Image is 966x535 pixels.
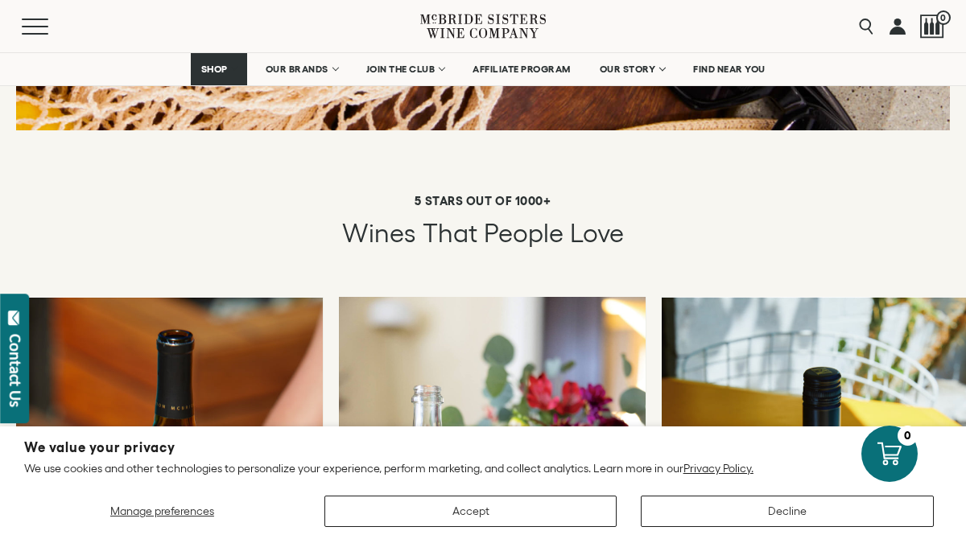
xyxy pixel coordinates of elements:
[342,219,416,247] span: Wines
[110,504,214,517] span: Manage preferences
[24,496,300,527] button: Manage preferences
[266,64,328,75] span: OUR BRANDS
[191,53,247,85] a: SHOP
[473,64,571,75] span: AFFILIATE PROGRAM
[898,426,918,446] div: 0
[683,53,776,85] a: FIND NEAR YOU
[255,53,348,85] a: OUR BRANDS
[356,53,455,85] a: JOIN THE CLUB
[641,496,934,527] button: Decline
[423,219,477,247] span: that
[570,219,624,247] span: Love
[7,334,23,407] div: Contact Us
[683,462,753,475] a: Privacy Policy.
[24,441,942,455] h2: We value your privacy
[24,461,942,475] p: We use cookies and other technologies to personalize your experience, perform marketing, and coll...
[600,64,656,75] span: OUR STORY
[693,64,766,75] span: FIND NEAR YOU
[484,219,563,247] span: People
[324,496,617,527] button: Accept
[366,64,436,75] span: JOIN THE CLUB
[22,19,80,35] button: Mobile Menu Trigger
[936,10,951,25] span: 0
[589,53,675,85] a: OUR STORY
[462,53,581,85] a: AFFILIATE PROGRAM
[201,64,229,75] span: SHOP
[415,194,551,208] strong: 5 STARS OUT OF 1000+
